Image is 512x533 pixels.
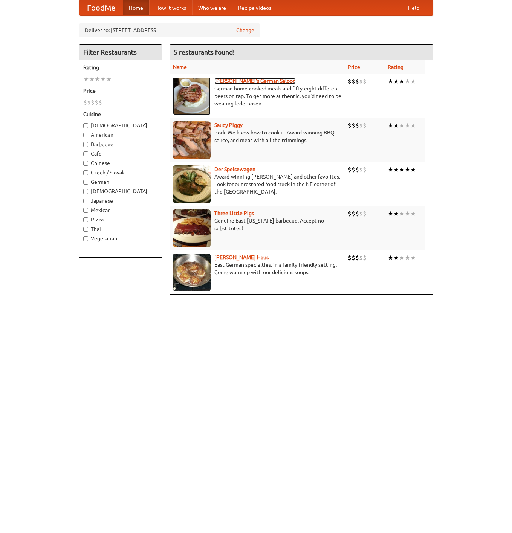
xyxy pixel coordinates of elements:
li: $ [359,254,363,262]
a: Change [236,26,254,34]
label: American [83,131,158,139]
input: [DEMOGRAPHIC_DATA] [83,123,88,128]
li: ★ [393,77,399,86]
label: Cafe [83,150,158,157]
li: ★ [410,165,416,174]
h5: Price [83,87,158,95]
li: $ [355,77,359,86]
div: Deliver to: [STREET_ADDRESS] [79,23,260,37]
input: Barbecue [83,142,88,147]
input: Chinese [83,161,88,166]
li: $ [363,77,367,86]
li: $ [348,254,352,262]
input: Japanese [83,199,88,203]
a: Home [123,0,149,15]
li: ★ [388,165,393,174]
li: ★ [405,77,410,86]
li: $ [348,121,352,130]
a: Who we are [192,0,232,15]
li: ★ [393,254,399,262]
li: $ [355,209,359,218]
li: ★ [405,165,410,174]
input: Czech / Slovak [83,170,88,175]
input: German [83,180,88,185]
li: ★ [410,209,416,218]
a: How it works [149,0,192,15]
input: Vegetarian [83,236,88,241]
li: ★ [405,121,410,130]
li: $ [359,209,363,218]
li: ★ [399,254,405,262]
p: Award-winning [PERSON_NAME] and other favorites. Look for our restored food truck in the NE corne... [173,173,342,195]
ng-pluralize: 5 restaurants found! [174,49,235,56]
li: $ [359,77,363,86]
li: ★ [388,254,393,262]
li: ★ [83,75,89,83]
label: Pizza [83,216,158,223]
li: $ [352,165,355,174]
h4: Filter Restaurants [79,45,162,60]
li: $ [359,165,363,174]
img: saucy.jpg [173,121,211,159]
li: ★ [100,75,106,83]
h5: Cuisine [83,110,158,118]
label: Thai [83,225,158,233]
li: ★ [410,121,416,130]
label: Mexican [83,206,158,214]
li: $ [363,165,367,174]
p: Pork. We know how to cook it. Award-winning BBQ sauce, and meat with all the trimmings. [173,129,342,144]
input: Pizza [83,217,88,222]
li: $ [352,121,355,130]
input: American [83,133,88,137]
a: [PERSON_NAME] Haus [214,254,269,260]
li: ★ [399,77,405,86]
li: ★ [89,75,95,83]
h5: Rating [83,64,158,71]
li: ★ [393,165,399,174]
p: German home-cooked meals and fifty-eight different beers on tap. To get more authentic, you'd nee... [173,85,342,107]
b: [PERSON_NAME]'s German Saloon [214,78,296,84]
a: Recipe videos [232,0,277,15]
li: $ [363,254,367,262]
li: $ [91,98,95,107]
input: Thai [83,227,88,232]
a: Help [402,0,425,15]
label: Chinese [83,159,158,167]
li: $ [352,254,355,262]
li: $ [87,98,91,107]
input: Mexican [83,208,88,213]
img: esthers.jpg [173,77,211,115]
li: ★ [405,254,410,262]
p: East German specialties, in a family-friendly setting. Come warm up with our delicious soups. [173,261,342,276]
li: ★ [388,121,393,130]
a: Saucy Piggy [214,122,243,128]
label: German [83,178,158,186]
p: Genuine East [US_STATE] barbecue. Accept no substitutes! [173,217,342,232]
label: Barbecue [83,141,158,148]
li: $ [95,98,98,107]
li: ★ [399,165,405,174]
li: $ [98,98,102,107]
a: FoodMe [79,0,123,15]
li: $ [355,254,359,262]
li: $ [352,209,355,218]
li: ★ [399,121,405,130]
img: kohlhaus.jpg [173,254,211,291]
li: $ [352,77,355,86]
li: $ [355,165,359,174]
a: Three Little Pigs [214,210,254,216]
li: $ [363,209,367,218]
li: ★ [95,75,100,83]
img: littlepigs.jpg [173,209,211,247]
li: $ [363,121,367,130]
li: ★ [393,121,399,130]
a: Name [173,64,187,70]
li: ★ [405,209,410,218]
input: [DEMOGRAPHIC_DATA] [83,189,88,194]
li: $ [348,209,352,218]
a: Der Speisewagen [214,166,255,172]
label: Czech / Slovak [83,169,158,176]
